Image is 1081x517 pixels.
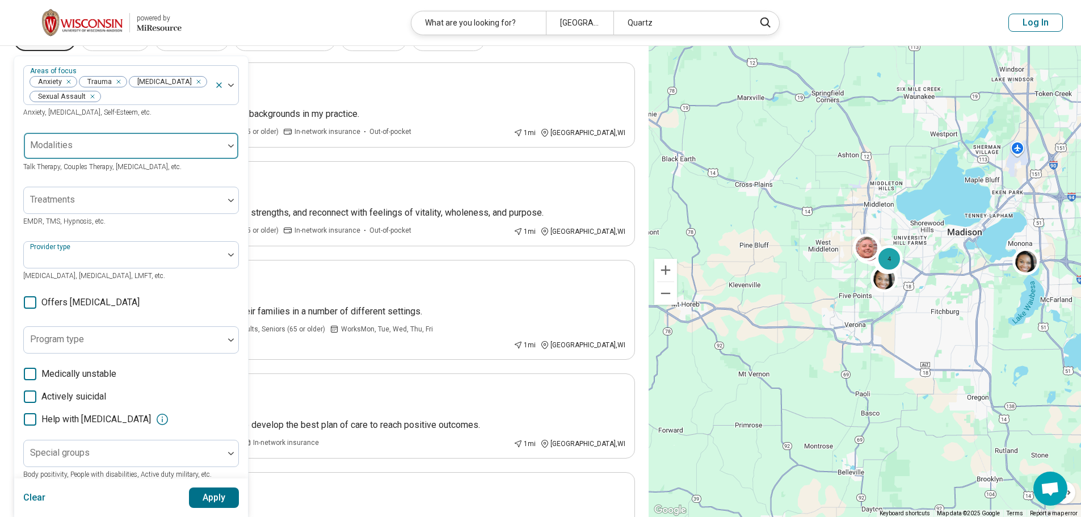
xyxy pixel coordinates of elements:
[514,128,536,138] div: 1 mi
[137,13,182,23] div: powered by
[540,439,625,449] div: [GEOGRAPHIC_DATA] , WI
[23,217,106,225] span: EMDR, TMS, Hypnosis, etc.
[874,247,901,274] div: 3
[30,334,84,344] label: Program type
[540,128,625,138] div: [GEOGRAPHIC_DATA] , WI
[41,390,106,403] span: Actively suicidal
[41,367,116,381] span: Medically unstable
[23,163,182,171] span: Talk Therapy, Couples Therapy, [MEDICAL_DATA], etc.
[23,487,46,508] button: Clear
[23,272,165,280] span: [MEDICAL_DATA], [MEDICAL_DATA], LMFT, etc.
[1033,472,1067,506] div: Open chat
[341,324,433,334] span: Works Mon, Tue, Wed, Thu, Fri
[57,107,625,121] p: I welcome and affirm clients of all identities and backgrounds in my practice.
[57,305,625,318] p: [PERSON_NAME] has worked with teens and their families in a number of different settings.
[189,487,239,508] button: Apply
[23,108,152,116] span: Anxiety, [MEDICAL_DATA], Self-Esteem, etc.
[30,67,79,75] label: Areas of focus
[129,77,195,87] span: [MEDICAL_DATA]
[540,226,625,237] div: [GEOGRAPHIC_DATA] , WI
[253,438,319,448] span: In-network insurance
[30,194,75,205] label: Treatments
[18,9,182,36] a: University of Wisconsin-Madisonpowered by
[295,127,360,137] span: In-network insurance
[937,510,1000,516] span: Map data ©2025 Google
[30,447,90,458] label: Special groups
[57,418,625,432] p: My philosophy in care is to work with patients to develop the best plan of care to reach positive...
[546,11,613,35] div: [GEOGRAPHIC_DATA]
[42,9,123,36] img: University of Wisconsin-Madison
[23,470,212,478] span: Body positivity, People with disabilities, Active duty military, etc.
[41,296,140,309] span: Offers [MEDICAL_DATA]
[514,340,536,350] div: 1 mi
[540,340,625,350] div: [GEOGRAPHIC_DATA] , WI
[369,225,411,236] span: Out-of-pocket
[30,140,73,150] label: Modalities
[514,439,536,449] div: 1 mi
[613,11,748,35] div: Quartz
[30,243,73,251] label: Provider type
[876,245,903,272] div: 4
[41,413,151,426] span: Help with [MEDICAL_DATA]
[295,225,360,236] span: In-network insurance
[654,282,677,305] button: Zoom out
[1008,14,1063,32] button: Log In
[369,127,411,137] span: Out-of-pocket
[30,77,65,87] span: Anxiety
[1007,510,1023,516] a: Terms (opens in new tab)
[79,77,115,87] span: Trauma
[654,259,677,281] button: Zoom in
[57,206,625,220] p: I work with clients to identify challenges, nurture strengths, and reconnect with feelings of vit...
[411,11,546,35] div: What are you looking for?
[1030,510,1078,516] a: Report a map error
[514,226,536,237] div: 1 mi
[30,91,89,102] span: Sexual Assault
